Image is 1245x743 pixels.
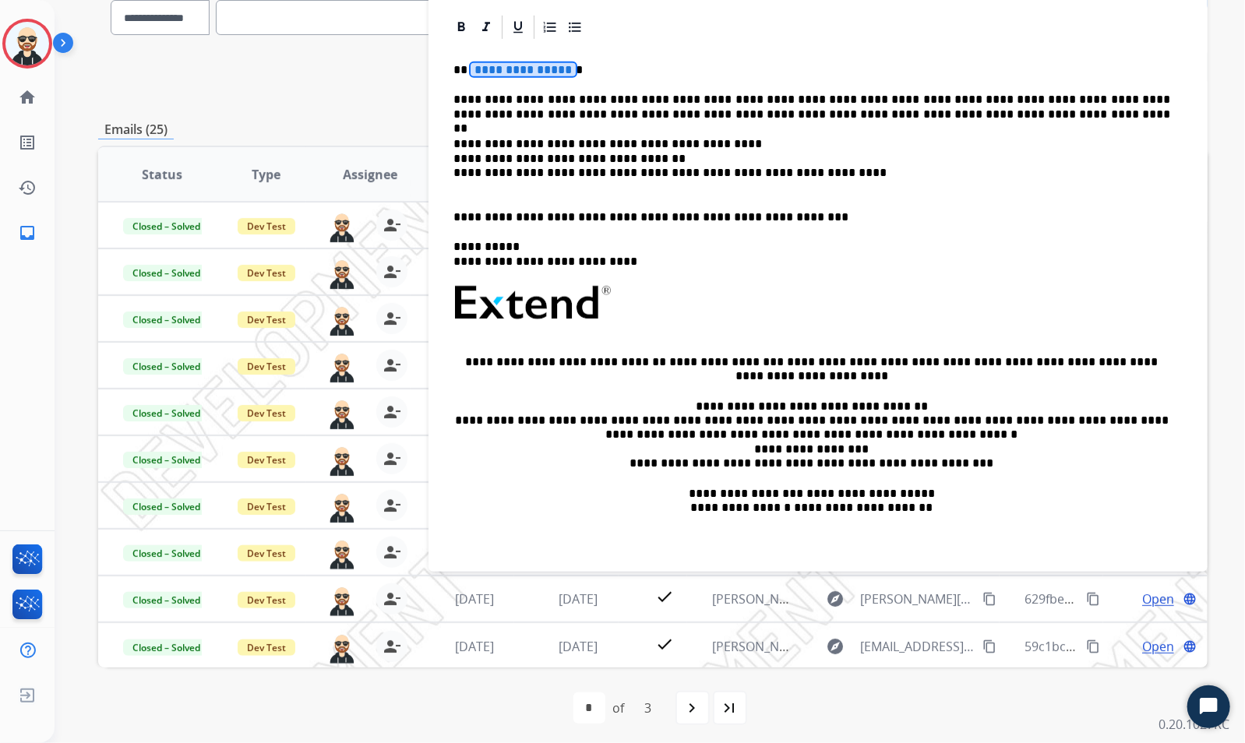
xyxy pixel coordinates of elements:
mat-icon: person_remove [383,309,401,328]
img: agent-avatar [326,350,358,382]
mat-icon: person_remove [383,403,401,421]
svg: Open Chat [1198,696,1220,718]
div: 3 [633,692,665,724]
span: Dev Test [238,312,295,328]
span: [DATE] [455,590,494,607]
span: Closed – Solved [123,312,210,328]
span: [DATE] [455,638,494,655]
img: agent-avatar [326,210,358,242]
span: Dev Test [238,452,295,468]
mat-icon: check [655,587,674,606]
mat-icon: content_copy [982,639,996,653]
img: agent-avatar [326,490,358,523]
p: 0.20.1027RC [1159,715,1229,734]
span: Closed – Solved [123,452,210,468]
div: Italic [474,16,498,39]
span: Dev Test [238,405,295,421]
mat-icon: person_remove [383,543,401,562]
mat-icon: list_alt [18,133,37,152]
span: Closed – Solved [123,405,210,421]
img: agent-avatar [326,443,358,476]
span: Type [252,165,280,184]
span: Open [1142,590,1174,608]
span: Closed – Solved [123,218,210,234]
span: Dev Test [238,639,295,656]
img: agent-avatar [326,256,358,289]
div: Bold [450,16,473,39]
mat-icon: person_remove [383,496,401,515]
span: [DATE] [559,638,598,655]
mat-icon: language [1183,639,1197,653]
mat-icon: navigate_next [683,699,702,717]
span: [DATE] [559,590,598,607]
img: agent-avatar [326,631,358,664]
p: Emails (25) [98,120,174,139]
div: Bullet List [563,16,587,39]
span: [EMAIL_ADDRESS][PERSON_NAME][DOMAIN_NAME] [860,637,974,656]
mat-icon: person_remove [383,637,401,656]
mat-icon: explore [826,637,845,656]
div: Ordered List [538,16,562,39]
mat-icon: language [1183,592,1197,606]
span: [PERSON_NAME][EMAIL_ADDRESS][PERSON_NAME][DOMAIN_NAME] [860,590,974,608]
span: Closed – Solved [123,498,210,515]
span: Closed – Solved [123,545,210,562]
mat-icon: person_remove [383,262,401,281]
mat-icon: explore [826,590,845,608]
mat-icon: home [18,88,37,107]
mat-icon: last_page [721,699,739,717]
span: Closed – Solved [123,639,210,656]
img: agent-avatar [326,537,358,569]
mat-icon: inbox [18,224,37,242]
mat-icon: check [655,635,674,653]
mat-icon: content_copy [982,592,996,606]
span: Dev Test [238,545,295,562]
button: Start Chat [1187,685,1230,728]
span: Closed – Solved [123,265,210,281]
span: Dev Test [238,218,295,234]
mat-icon: content_copy [1086,639,1100,653]
span: Status [142,165,182,184]
mat-icon: person_remove [383,356,401,375]
span: Dev Test [238,358,295,375]
mat-icon: person_remove [383,590,401,608]
img: avatar [5,22,49,65]
mat-icon: person_remove [383,449,401,468]
span: Closed – Solved [123,358,210,375]
span: Closed – Solved [123,592,210,608]
div: Underline [506,16,530,39]
mat-icon: content_copy [1086,592,1100,606]
span: Assignee [343,165,397,184]
img: agent-avatar [326,396,358,429]
img: agent-avatar [326,583,358,616]
img: agent-avatar [326,303,358,336]
span: Dev Test [238,498,295,515]
span: Dev Test [238,592,295,608]
div: of [613,699,625,717]
span: Open [1142,637,1174,656]
span: [PERSON_NAME] test 3 [712,638,845,655]
mat-icon: person_remove [383,216,401,234]
mat-icon: history [18,178,37,197]
span: [PERSON_NAME] replace chip [712,590,883,607]
span: Dev Test [238,265,295,281]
